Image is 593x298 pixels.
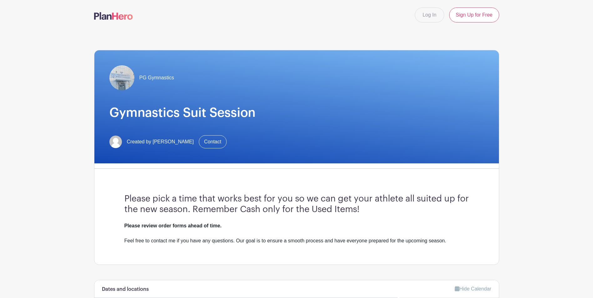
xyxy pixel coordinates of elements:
[94,12,133,20] img: logo-507f7623f17ff9eddc593b1ce0a138ce2505c220e1c5a4e2b4648c50719b7d32.svg
[109,136,122,148] img: default-ce2991bfa6775e67f084385cd625a349d9dcbb7a52a09fb2fda1e96e2d18dcdb.png
[109,65,134,90] img: image.jpg
[102,286,149,292] h6: Dates and locations
[109,105,484,120] h1: Gymnastics Suit Session
[455,286,491,291] a: Hide Calendar
[139,74,174,82] span: PG Gymnastics
[415,7,444,22] a: Log In
[127,138,194,146] span: Created by [PERSON_NAME]
[199,135,227,148] a: Contact
[124,194,469,215] h3: Please pick a time that works best for you so we can get your athlete all suited up for the new s...
[124,222,469,245] div: Feel free to contact me if you have any questions. Our goal is to ensure a smooth process and hav...
[124,223,222,228] strong: Please review order forms ahead of time.
[449,7,499,22] a: Sign Up for Free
